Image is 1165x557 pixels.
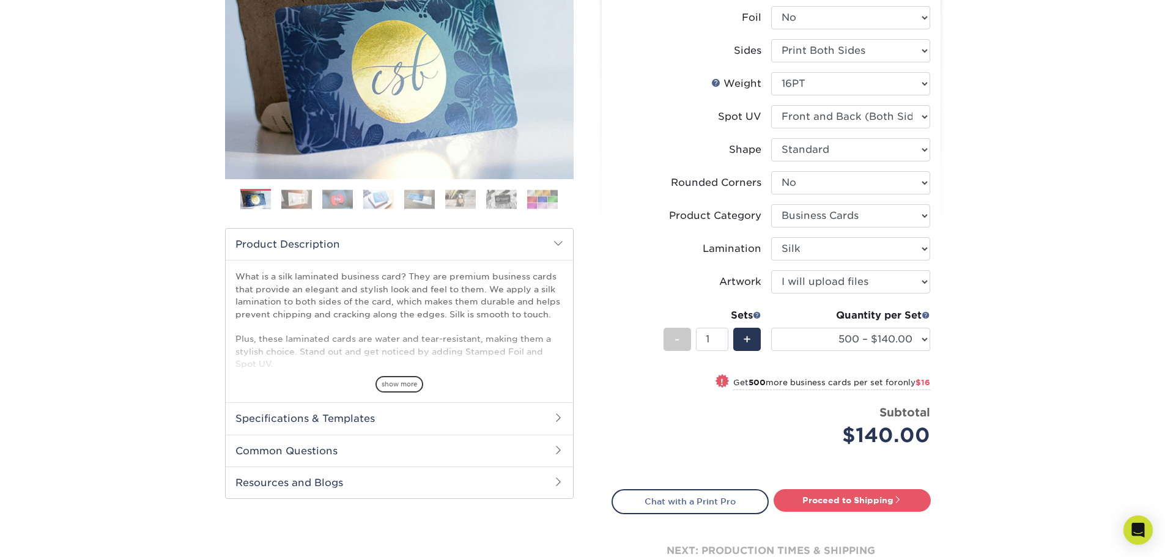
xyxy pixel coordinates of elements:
div: Quantity per Set [771,308,930,323]
span: show more [375,376,423,393]
img: Business Cards 08 [527,190,558,208]
div: Spot UV [718,109,761,124]
strong: 500 [749,378,766,387]
strong: Subtotal [879,405,930,419]
div: $140.00 [780,421,930,450]
h2: Common Questions [226,435,573,467]
div: Rounded Corners [671,175,761,190]
a: Proceed to Shipping [774,489,931,511]
small: Get more business cards per set for [733,378,930,390]
div: Sides [734,43,761,58]
img: Business Cards 02 [281,190,312,208]
div: Open Intercom Messenger [1123,515,1153,545]
img: Business Cards 07 [486,190,517,208]
div: Sets [664,308,761,323]
img: Business Cards 03 [322,190,353,208]
div: Artwork [719,275,761,289]
span: - [675,330,680,349]
img: Business Cards 06 [445,190,476,208]
div: Weight [711,76,761,91]
img: Business Cards 04 [363,190,394,208]
div: Foil [742,10,761,25]
div: Lamination [703,242,761,256]
iframe: Google Customer Reviews [3,520,104,553]
a: Chat with a Print Pro [612,489,769,514]
span: only [898,378,930,387]
div: Product Category [669,208,761,223]
p: What is a silk laminated business card? They are premium business cards that provide an elegant a... [235,270,563,470]
h2: Resources and Blogs [226,467,573,498]
div: Shape [729,142,761,157]
img: Business Cards 01 [240,185,271,215]
h2: Specifications & Templates [226,402,573,434]
img: Business Cards 05 [404,190,435,208]
span: ! [720,375,723,388]
span: $16 [915,378,930,387]
h2: Product Description [226,229,573,260]
span: + [743,330,751,349]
